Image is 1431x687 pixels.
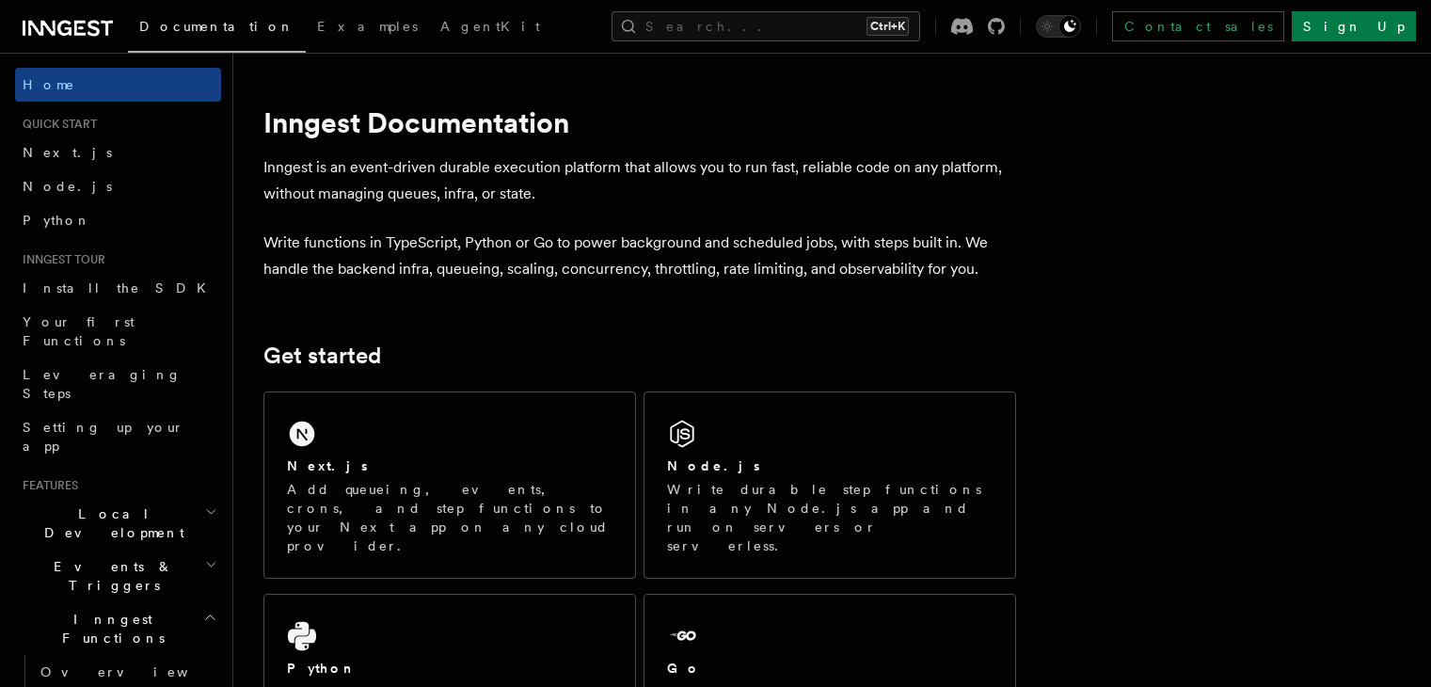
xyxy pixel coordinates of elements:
[1292,11,1416,41] a: Sign Up
[23,213,91,228] span: Python
[15,610,203,647] span: Inngest Functions
[139,19,294,34] span: Documentation
[15,497,221,550] button: Local Development
[667,480,993,555] p: Write durable step functions in any Node.js app and run on servers or serverless.
[15,504,205,542] span: Local Development
[15,358,221,410] a: Leveraging Steps
[612,11,920,41] button: Search...Ctrl+K
[15,252,105,267] span: Inngest tour
[15,550,221,602] button: Events & Triggers
[15,602,221,655] button: Inngest Functions
[1112,11,1284,41] a: Contact sales
[23,314,135,348] span: Your first Functions
[15,305,221,358] a: Your first Functions
[15,68,221,102] a: Home
[867,17,909,36] kbd: Ctrl+K
[23,280,217,296] span: Install the SDK
[15,117,97,132] span: Quick start
[1036,15,1081,38] button: Toggle dark mode
[667,659,701,678] h2: Go
[644,391,1016,579] a: Node.jsWrite durable step functions in any Node.js app and run on servers or serverless.
[128,6,306,53] a: Documentation
[263,105,1016,139] h1: Inngest Documentation
[23,75,75,94] span: Home
[287,659,357,678] h2: Python
[15,136,221,169] a: Next.js
[23,420,184,454] span: Setting up your app
[15,410,221,463] a: Setting up your app
[317,19,418,34] span: Examples
[23,367,182,401] span: Leveraging Steps
[23,179,112,194] span: Node.js
[287,456,368,475] h2: Next.js
[287,480,612,555] p: Add queueing, events, crons, and step functions to your Next app on any cloud provider.
[23,145,112,160] span: Next.js
[263,343,381,369] a: Get started
[667,456,760,475] h2: Node.js
[306,6,429,51] a: Examples
[15,557,205,595] span: Events & Triggers
[263,154,1016,207] p: Inngest is an event-driven durable execution platform that allows you to run fast, reliable code ...
[40,664,234,679] span: Overview
[15,203,221,237] a: Python
[15,271,221,305] a: Install the SDK
[429,6,551,51] a: AgentKit
[263,391,636,579] a: Next.jsAdd queueing, events, crons, and step functions to your Next app on any cloud provider.
[15,478,78,493] span: Features
[263,230,1016,282] p: Write functions in TypeScript, Python or Go to power background and scheduled jobs, with steps bu...
[440,19,540,34] span: AgentKit
[15,169,221,203] a: Node.js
